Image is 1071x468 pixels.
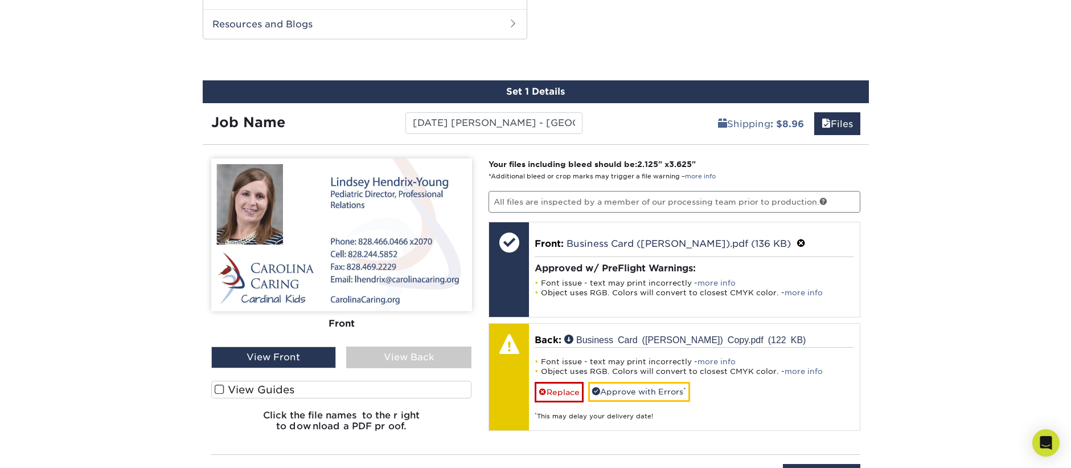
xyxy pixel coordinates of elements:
[535,288,854,298] li: Object uses RGB. Colors will convert to closest CMYK color. -
[211,114,285,131] strong: Job Name
[405,112,582,134] input: Enter a job name
[489,191,860,213] p: All files are inspected by a member of our processing team prior to production.
[770,119,804,129] b: : $8.96
[346,347,471,368] div: View Back
[697,357,736,366] a: more info
[567,238,791,249] a: Business Card ([PERSON_NAME]).pdf (136 KB)
[535,278,854,288] li: Font issue - text may print incorrectly -
[822,119,831,129] span: files
[718,119,727,129] span: shipping
[785,288,823,297] a: more info
[535,382,584,402] a: Replace
[3,433,97,464] iframe: Google Customer Reviews
[685,173,716,180] a: more info
[203,9,527,39] h2: Resources and Blogs
[564,335,806,344] a: Business Card ([PERSON_NAME]) Copy.pdf (122 KB)
[588,382,690,401] a: Approve with Errors*
[535,367,854,376] li: Object uses RGB. Colors will convert to closest CMYK color. -
[669,160,692,169] span: 3.625
[211,381,472,398] label: View Guides
[785,367,823,376] a: more info
[489,173,716,180] small: *Additional bleed or crop marks may trigger a file warning –
[211,311,472,336] div: Front
[211,410,472,441] h6: Click the file names to the right to download a PDF proof.
[489,160,696,169] strong: Your files including bleed should be: " x "
[697,279,736,287] a: more info
[1032,429,1060,457] div: Open Intercom Messenger
[637,160,658,169] span: 2.125
[535,357,854,367] li: Font issue - text may print incorrectly -
[535,402,854,421] div: This may delay your delivery date!
[211,347,337,368] div: View Front
[711,112,811,135] a: Shipping: $8.96
[535,238,564,249] span: Front:
[203,80,869,103] div: Set 1 Details
[535,263,854,274] h4: Approved w/ PreFlight Warnings:
[814,112,860,135] a: Files
[535,335,561,345] span: Back:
